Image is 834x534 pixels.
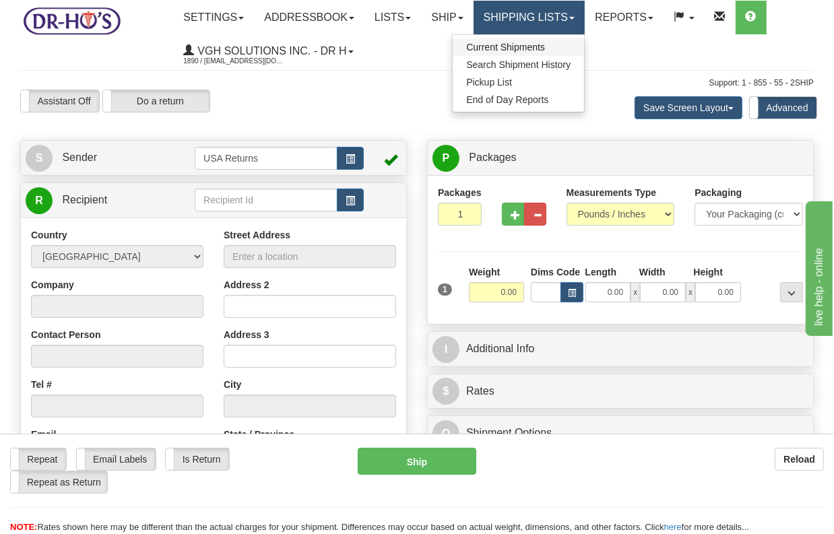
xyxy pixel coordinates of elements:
label: Packages [438,186,482,199]
label: Height [693,265,723,279]
a: Ship [421,1,473,34]
span: S [26,145,53,172]
label: Width [639,265,666,279]
input: Recipient Id [195,189,338,211]
span: O [432,420,459,447]
label: Email [31,428,56,441]
a: End of Day Reports [453,91,584,108]
img: logo1890.jpg [20,3,123,38]
a: R Recipient [26,187,176,214]
button: Reload [775,448,824,471]
span: x [631,282,640,302]
label: Street Address [224,228,290,242]
label: Email Labels [77,448,156,470]
a: here [664,522,682,532]
label: Measurements Type [567,186,657,199]
div: Support: 1 - 855 - 55 - 2SHIP [20,77,814,89]
a: Settings [173,1,254,34]
a: Shipping lists [474,1,585,34]
span: Packages [469,152,516,163]
span: P [432,145,459,172]
a: Pickup List [453,73,584,91]
span: Search Shipment History [466,59,571,70]
a: $Rates [432,378,808,405]
label: Address 3 [224,328,269,341]
a: Search Shipment History [453,56,584,73]
span: I [432,336,459,363]
a: S Sender [26,144,195,172]
label: City [224,378,241,391]
button: Ship [358,448,476,475]
label: Contact Person [31,328,100,341]
a: OShipment Options [432,420,808,447]
span: $ [432,378,459,405]
label: Address 2 [224,278,269,292]
label: Weight [469,265,500,279]
label: Dims Code [531,265,579,279]
label: Length [585,265,617,279]
span: Recipient [62,194,107,205]
a: IAdditional Info [432,335,808,363]
label: Is Return [166,448,228,470]
span: Current Shipments [466,42,545,53]
a: Current Shipments [453,38,584,56]
span: x [686,282,695,302]
div: ... [780,282,803,302]
a: Lists [364,1,421,34]
label: Repeat [11,448,66,470]
label: Do a return [103,90,210,112]
label: Company [31,278,74,292]
label: Repeat as Return [11,471,107,493]
input: Enter a location [224,245,396,268]
label: Advanced [750,97,816,119]
span: Sender [62,152,97,163]
span: Pickup List [466,77,512,88]
label: Packaging [695,186,742,199]
iframe: chat widget [803,198,833,335]
label: Tel # [31,378,52,391]
span: R [26,187,53,214]
span: VGH Solutions Inc. - Dr H [194,45,346,57]
a: VGH Solutions Inc. - Dr H 1890 / [EMAIL_ADDRESS][DOMAIN_NAME] [173,34,363,68]
button: Save Screen Layout [635,96,742,119]
a: P Packages [432,144,808,172]
a: Addressbook [254,1,364,34]
label: State / Province [224,428,294,441]
a: Reports [585,1,664,34]
b: Reload [783,454,815,465]
div: live help - online [10,8,125,24]
span: 1 [438,283,452,296]
span: End of Day Reports [466,94,548,105]
input: Sender Id [195,147,338,170]
span: NOTE: [10,522,37,532]
label: Country [31,228,67,242]
label: Assistant Off [21,90,99,112]
span: 1890 / [EMAIL_ADDRESS][DOMAIN_NAME] [183,55,284,68]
